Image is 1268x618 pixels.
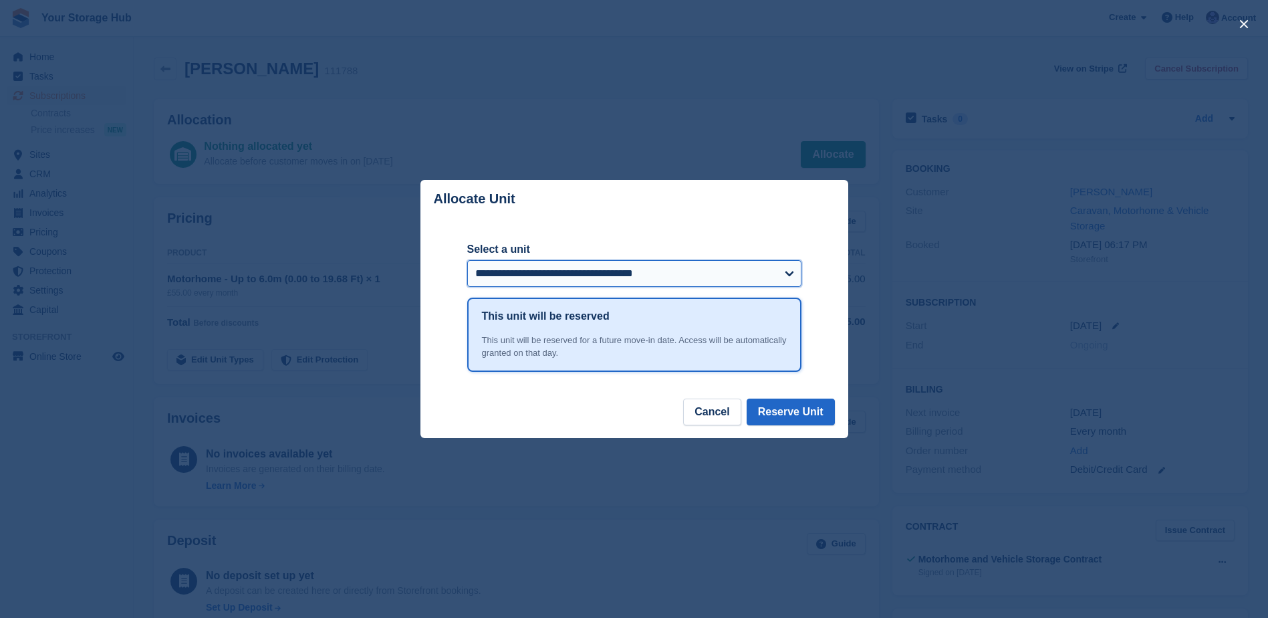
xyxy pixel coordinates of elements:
[1233,13,1255,35] button: close
[747,399,835,425] button: Reserve Unit
[482,308,610,324] h1: This unit will be reserved
[683,399,741,425] button: Cancel
[482,334,787,360] div: This unit will be reserved for a future move-in date. Access will be automatically granted on tha...
[434,191,515,207] p: Allocate Unit
[467,241,801,257] label: Select a unit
